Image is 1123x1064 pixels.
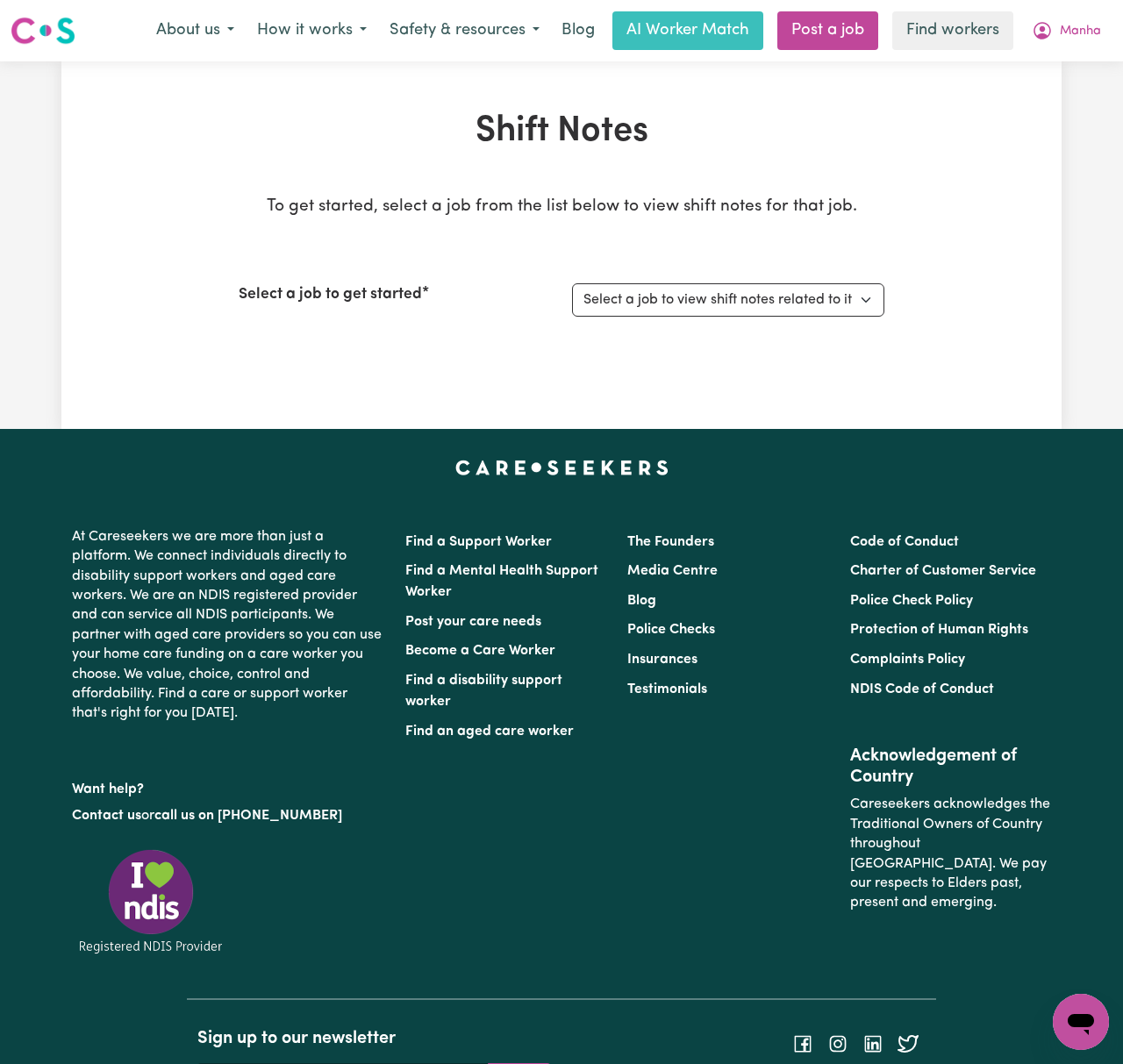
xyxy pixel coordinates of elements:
[792,1036,813,1050] a: Follow Careseekers on Facebook
[1053,994,1109,1050] iframe: Button to launch messaging window
[405,615,541,629] a: Post your care needs
[72,520,384,731] p: At Careseekers we are more than just a platform. We connect individuals directly to disability su...
[378,12,551,49] button: Safety & resources
[850,623,1028,637] a: Protection of Human Rights
[827,1036,848,1050] a: Follow Careseekers on Instagram
[850,788,1051,919] p: Careseekers acknowledges the Traditional Owners of Country throughout [GEOGRAPHIC_DATA]. We pay o...
[246,12,378,49] button: How it works
[405,725,574,739] a: Find an aged care worker
[850,746,1051,788] h2: Acknowledgement of Country
[892,11,1013,50] a: Find workers
[72,773,384,799] p: Want help?
[1020,12,1112,49] button: My Account
[1060,22,1101,41] span: Manha
[627,564,718,578] a: Media Centre
[850,653,965,667] a: Complaints Policy
[154,809,342,823] a: call us on [PHONE_NUMBER]
[239,111,884,153] h1: Shift Notes
[612,11,763,50] a: AI Worker Match
[898,1036,919,1050] a: Follow Careseekers on Twitter
[627,623,715,637] a: Police Checks
[627,653,697,667] a: Insurances
[850,535,959,549] a: Code of Conduct
[11,15,75,46] img: Careseekers logo
[627,535,714,549] a: The Founders
[850,594,973,608] a: Police Check Policy
[239,283,422,306] label: Select a job to get started
[862,1036,883,1050] a: Follow Careseekers on LinkedIn
[551,11,605,50] a: Blog
[405,644,555,658] a: Become a Care Worker
[777,11,878,50] a: Post a job
[11,11,75,51] a: Careseekers logo
[405,564,598,599] a: Find a Mental Health Support Worker
[850,682,994,696] a: NDIS Code of Conduct
[455,461,669,475] a: Careseekers home page
[72,846,230,956] img: Registered NDIS provider
[145,12,246,49] button: About us
[850,564,1036,578] a: Charter of Customer Service
[405,674,562,709] a: Find a disability support worker
[405,535,552,549] a: Find a Support Worker
[627,594,656,608] a: Blog
[72,809,141,823] a: Contact us
[72,799,384,832] p: or
[197,1028,551,1049] h2: Sign up to our newsletter
[239,195,884,220] p: To get started, select a job from the list below to view shift notes for that job.
[627,682,707,696] a: Testimonials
